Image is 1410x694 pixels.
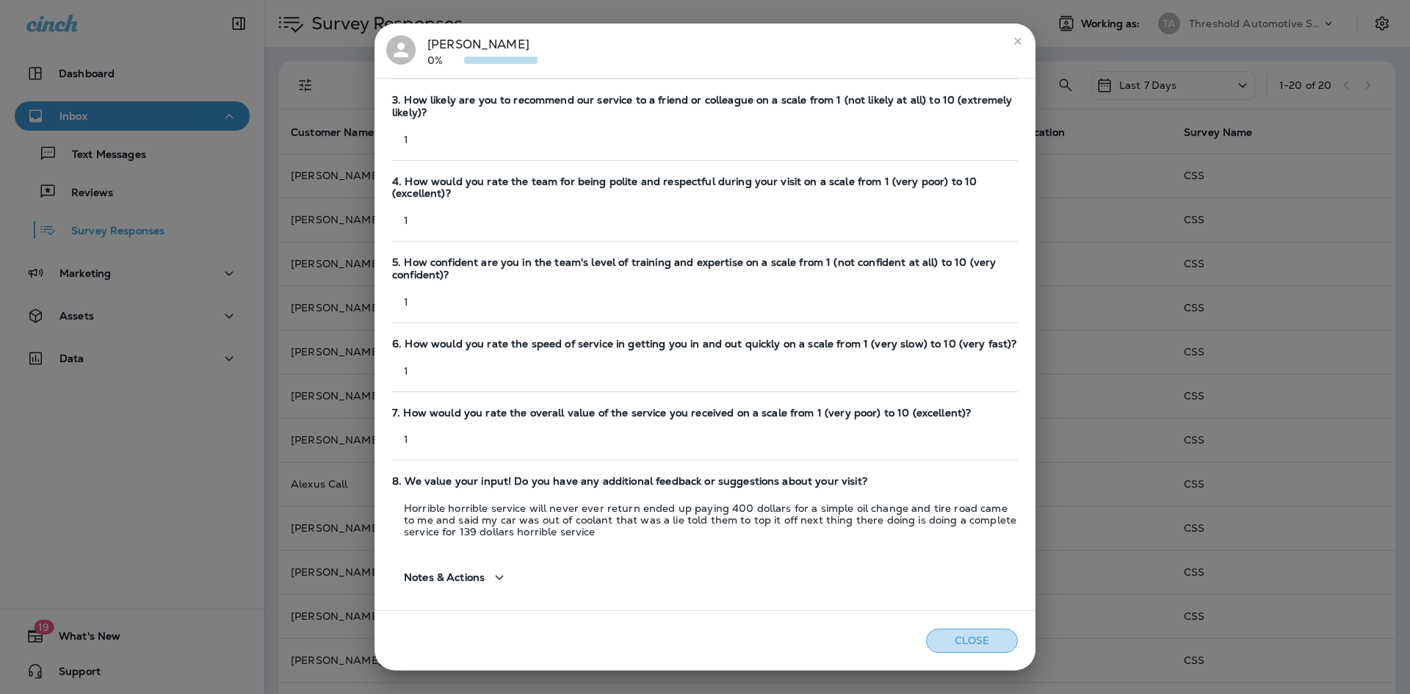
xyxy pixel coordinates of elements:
[392,176,1018,200] span: 4. How would you rate the team for being polite and respectful during your visit on a scale from ...
[392,94,1018,119] span: 3. How likely are you to recommend our service to a friend or colleague on a scale from 1 (not li...
[392,365,1018,377] p: 1
[427,54,464,66] p: 0%
[392,407,1018,419] span: 7. How would you rate the overall value of the service you received on a scale from 1 (very poor)...
[427,35,538,66] div: [PERSON_NAME]
[392,134,1018,145] p: 1
[392,475,1018,488] span: 8. We value your input! Do you have any additional feedback or suggestions about your visit?
[392,502,1018,538] p: Horrible horrible service will never ever return ended up paying 400 dollars for a simple oil cha...
[926,629,1018,653] button: Close
[392,338,1018,350] span: 6. How would you rate the speed of service in getting you in and out quickly on a scale from 1 (v...
[392,214,1018,226] p: 1
[1006,29,1030,53] button: close
[392,433,1018,445] p: 1
[392,557,520,599] button: Notes & Actions
[392,256,1018,281] span: 5. How confident are you in the team's level of training and expertise on a scale from 1 (not con...
[392,296,1018,308] p: 1
[404,571,485,584] span: Notes & Actions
